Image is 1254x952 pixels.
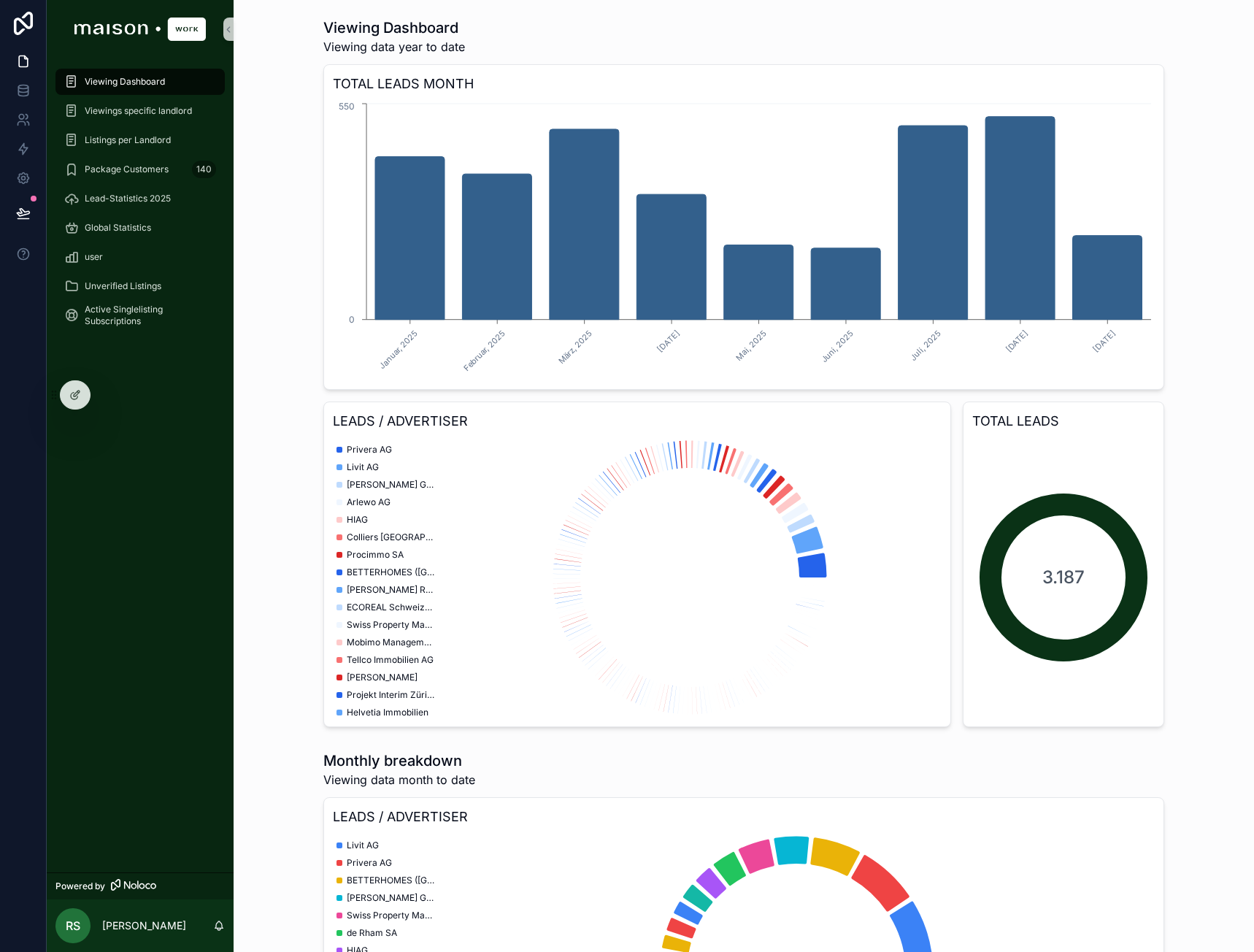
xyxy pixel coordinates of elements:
tspan: 0 [349,314,355,325]
div: chart [333,437,942,718]
h3: TOTAL LEADS [972,411,1155,431]
text: [DATE] [655,328,681,354]
span: Privera AG [347,857,392,869]
a: Listings per Landlord [55,127,225,153]
span: Viewing data year to date [323,38,465,55]
text: Februar, 2025 [461,328,507,373]
img: App logo [74,18,206,41]
a: Viewing Dashboard [55,69,225,95]
span: Powered by [55,880,105,892]
div: 140 [192,161,216,178]
span: Livit AG [347,461,379,473]
span: Viewing data month to date [323,771,475,788]
span: [PERSON_NAME] Grundstücke AG [347,479,434,491]
span: Global Statistics [85,222,151,234]
p: [PERSON_NAME] [102,918,186,933]
span: Listings per Landlord [85,134,171,146]
tspan: 550 [339,101,355,112]
span: Privera AG [347,444,392,456]
span: BETTERHOMES ([GEOGRAPHIC_DATA]) AG [347,875,434,886]
span: Procimmo SA [347,549,404,561]
span: Arlewo AG [347,496,391,508]
span: Active Singlelisting Subscriptions [85,304,210,327]
a: Package Customers140 [55,156,225,183]
span: Viewing Dashboard [85,76,165,88]
text: Mai, 2025 [734,328,769,362]
h3: TOTAL LEADS MONTH [333,74,1155,94]
div: scrollable content [47,58,234,348]
span: [PERSON_NAME] [347,672,418,683]
a: Viewings specific landlord [55,98,225,124]
h1: Monthly breakdown [323,751,475,771]
a: Active Singlelisting Subscriptions [55,302,225,329]
span: Projekt Interim Zürich GmbH [347,689,434,701]
span: Swiss Property Management AG [347,910,434,921]
span: 3.187 [1042,566,1085,589]
span: Viewings specific landlord [85,105,192,117]
a: Unverified Listings [55,273,225,299]
span: ECOREAL Schweizerische Immobilien Anlagestiftung [347,602,434,613]
span: HIAG [347,514,368,526]
span: Lead-Statistics 2025 [85,193,171,204]
span: Tellco Immobilien AG [347,654,434,666]
span: Swiss Property Management AG [347,619,434,631]
text: [DATE] [1004,328,1030,354]
text: Juli, 2025 [908,328,942,362]
span: [PERSON_NAME] Grundstücke AG [347,892,434,904]
span: Colliers [GEOGRAPHIC_DATA] AG [347,531,434,543]
text: März, 2025 [556,328,594,366]
span: Mobimo Management AG [347,637,434,648]
text: Januar, 2025 [377,328,420,371]
span: [PERSON_NAME] Real Estate GmbH [347,584,434,596]
h3: LEADS / ADVERTISER [333,807,1155,827]
a: user [55,244,225,270]
span: RS [66,917,80,934]
span: de Rham SA [347,927,397,939]
a: Global Statistics [55,215,225,241]
span: Package Customers [85,164,169,175]
span: BETTERHOMES ([GEOGRAPHIC_DATA]) AG [347,567,434,578]
span: user [85,251,103,263]
a: Lead-Statistics 2025 [55,185,225,212]
span: Unverified Listings [85,280,161,292]
h1: Viewing Dashboard [323,18,465,38]
text: Juni, 2025 [819,328,855,364]
span: Livit AG [347,840,379,851]
h3: LEADS / ADVERTISER [333,411,942,431]
div: chart [333,100,1155,380]
text: [DATE] [1091,328,1118,354]
span: Helvetia Immobilien [347,707,428,718]
a: Powered by [47,872,234,899]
